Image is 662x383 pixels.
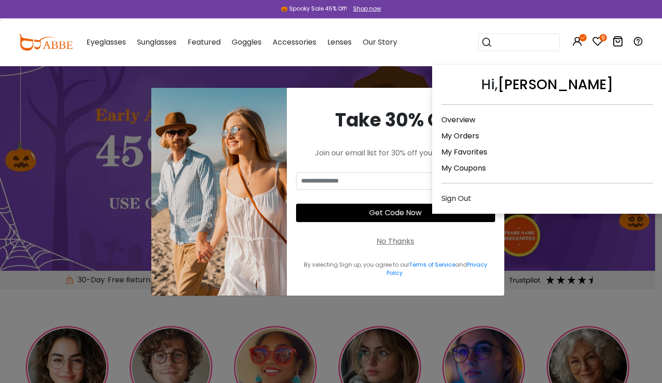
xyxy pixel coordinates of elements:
a: Privacy Policy [387,261,487,277]
a: Overview [441,114,475,125]
span: Accessories [273,37,316,47]
span: Eyeglasses [86,37,126,47]
div: Hi, [441,74,653,105]
span: Lenses [327,37,352,47]
img: welcome [151,88,287,296]
span: Our Story [363,37,397,47]
span: Sunglasses [137,37,177,47]
div: Shop now [353,5,381,13]
img: abbeglasses.com [18,34,73,51]
div: By selecting Sign up, you agree to our and . [296,261,495,277]
a: 9 [592,38,603,48]
div: 🎃 Spooky Sale 45% Off! [281,5,347,13]
span: Goggles [232,37,262,47]
a: My Coupons [441,163,486,173]
a: Shop now [348,5,381,12]
i: 9 [599,34,607,41]
div: No Thanks [377,236,414,247]
span: Featured [188,37,221,47]
a: Terms of Service [409,261,455,269]
a: My Favorites [441,147,487,157]
div: Sign Out [441,193,653,204]
a: [PERSON_NAME] [498,74,613,94]
div: Join our email list for 30% off your first order! [296,148,495,159]
a: My Orders [441,131,479,141]
div: Take 30% Off [296,106,495,134]
button: Get Code Now [296,204,495,222]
